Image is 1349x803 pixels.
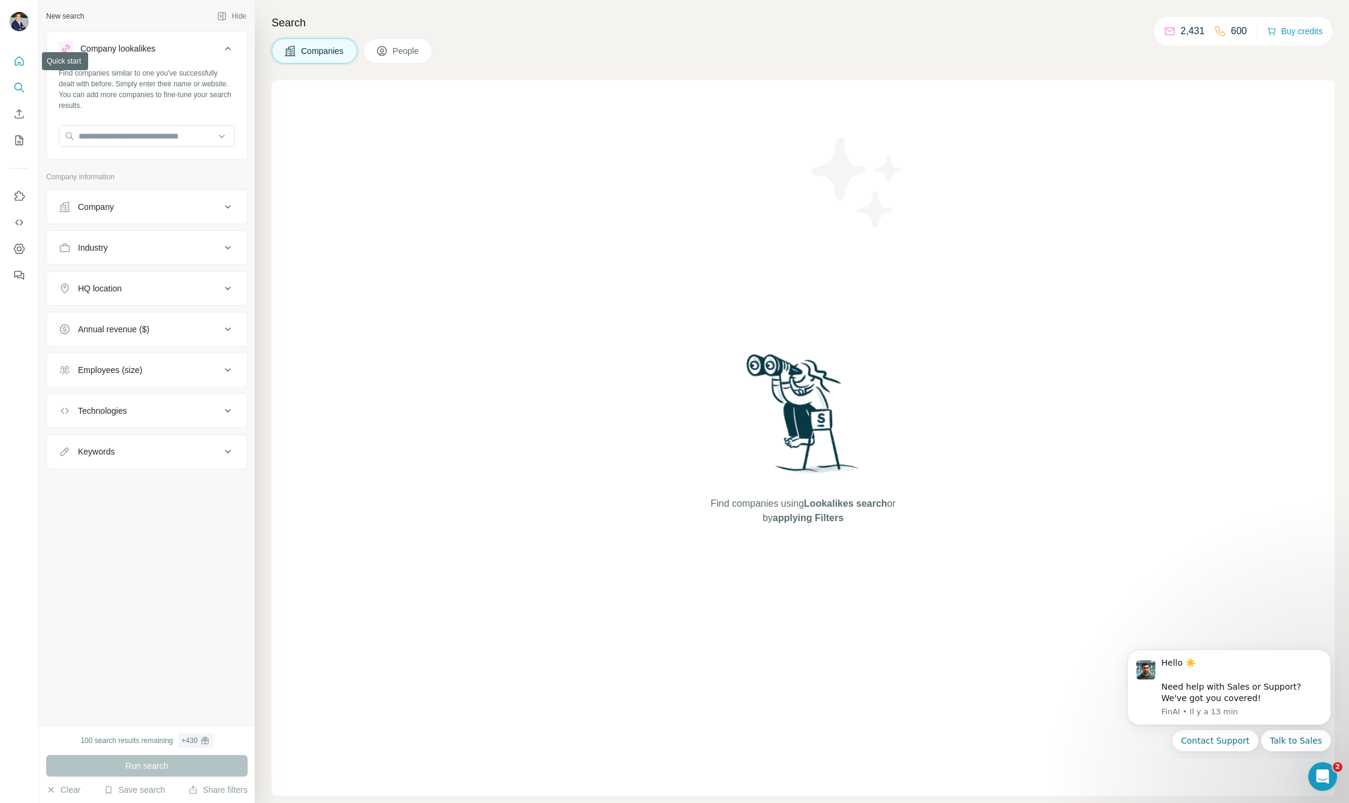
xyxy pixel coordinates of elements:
[188,784,248,796] button: Share filters
[46,11,84,22] div: New search
[804,498,887,509] span: Lookalikes search
[59,68,235,111] div: Find companies similar to one you've successfully dealt with before. Simply enter their name or w...
[78,242,108,254] div: Industry
[47,233,247,262] button: Industry
[10,185,29,207] button: Use Surfe on LinkedIn
[707,497,899,525] span: Find companies using or by
[10,212,29,233] button: Use Surfe API
[10,264,29,286] button: Feedback
[393,45,420,57] span: People
[47,34,247,68] button: Company lookalikes
[10,103,29,125] button: Enrich CSV
[773,513,844,523] span: applying Filters
[46,172,248,182] p: Company information
[10,238,29,260] button: Dashboard
[46,784,80,796] button: Clear
[47,193,247,221] button: Company
[10,12,29,31] img: Avatar
[10,130,29,151] button: My lists
[78,323,149,335] div: Annual revenue ($)
[78,364,142,376] div: Employees (size)
[803,128,911,236] img: Surfe Illustration - Stars
[1181,24,1205,38] p: 2,431
[47,437,247,466] button: Keywords
[209,7,255,25] button: Hide
[78,282,122,294] div: HQ location
[47,356,247,384] button: Employees (size)
[1308,762,1337,791] iframe: Intercom live chat
[78,405,127,417] div: Technologies
[47,396,247,425] button: Technologies
[47,274,247,303] button: HQ location
[10,50,29,72] button: Quick start
[10,77,29,98] button: Search
[1333,762,1342,772] span: 2
[1109,639,1349,759] iframe: Intercom notifications message
[47,315,247,344] button: Annual revenue ($)
[741,351,866,485] img: Surfe Illustration - Woman searching with binoculars
[104,784,165,796] button: Save search
[182,735,198,746] div: + 430
[272,14,1335,31] h4: Search
[301,45,345,57] span: Companies
[80,733,213,748] div: 100 search results remaining
[1267,23,1323,40] button: Buy credits
[78,446,115,458] div: Keywords
[1231,24,1247,38] p: 600
[80,43,155,55] div: Company lookalikes
[78,201,114,213] div: Company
